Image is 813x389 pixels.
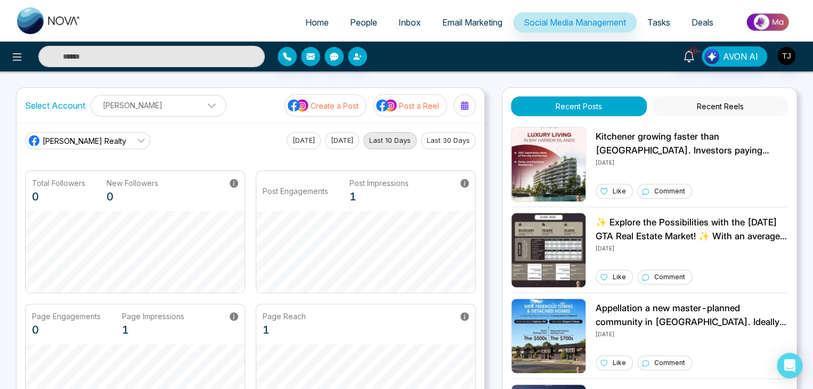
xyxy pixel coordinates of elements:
span: People [350,17,377,28]
span: Deals [692,17,713,28]
a: Inbox [388,12,432,33]
a: Email Marketing [432,12,513,33]
p: Appellation a new master-planned community in [GEOGRAPHIC_DATA]. Ideally situated at [GEOGRAPHIC_... [596,302,788,329]
span: Tasks [647,17,670,28]
span: Social Media Management [524,17,626,28]
a: 10+ [676,46,702,65]
div: Open Intercom Messenger [777,353,802,378]
p: Create a Post [311,100,359,111]
button: social-media-iconCreate a Post [284,94,367,117]
button: Recent Reels [652,96,788,116]
img: Unable to load img. [511,127,586,202]
span: Inbox [399,17,421,28]
p: [DATE] [596,329,788,338]
p: Comment [654,187,685,196]
a: Deals [681,12,724,33]
img: Lead Flow [704,49,719,64]
a: Social Media Management [513,12,637,33]
label: Select Account [25,99,85,112]
img: User Avatar [777,47,795,65]
button: social-media-iconPost a Reel [373,94,447,117]
p: Post a Reel [399,100,439,111]
p: Like [613,358,626,368]
p: 1 [122,322,184,338]
p: Page Engagements [32,311,101,322]
p: Post Impressions [349,177,409,189]
span: Email Marketing [442,17,502,28]
p: Like [613,187,626,196]
span: 10+ [689,46,698,56]
img: social-media-icon [288,99,309,112]
a: Tasks [637,12,681,33]
p: Post Engagements [263,185,328,197]
button: Last 30 Days [421,132,476,149]
p: [DATE] [596,243,788,253]
p: Kitchener growing faster than [GEOGRAPHIC_DATA]. Investors paying attention. you? 📉 Vacancy rates [596,130,788,157]
button: [DATE] [287,132,321,149]
a: People [339,12,388,33]
p: 0 [32,322,101,338]
p: 0 [107,189,158,205]
button: [DATE] [325,132,359,149]
span: [PERSON_NAME] Realty [43,135,126,147]
img: Market-place.gif [729,10,807,34]
p: Page Impressions [122,311,184,322]
span: AVON AI [723,50,758,63]
p: Comment [654,358,685,368]
p: Page Reach [263,311,306,322]
img: Unable to load img. [511,298,586,374]
p: New Followers [107,177,158,189]
p: 0 [32,189,85,205]
p: 1 [263,322,306,338]
p: [DATE] [596,157,788,167]
a: Home [295,12,339,33]
p: [PERSON_NAME] [97,96,219,114]
img: social-media-icon [376,99,397,112]
p: Like [613,272,626,282]
button: Last 10 Days [363,132,417,149]
p: Comment [654,272,685,282]
button: AVON AI [702,46,767,67]
button: Recent Posts [511,96,647,116]
p: ✨ Explore the Possibilities with the [DATE] GTA Real Estate Market! ✨ With an average selling pri... [596,216,788,243]
span: Home [305,17,329,28]
p: Total Followers [32,177,85,189]
p: 1 [349,189,409,205]
img: Unable to load img. [511,213,586,288]
img: Nova CRM Logo [17,7,81,34]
